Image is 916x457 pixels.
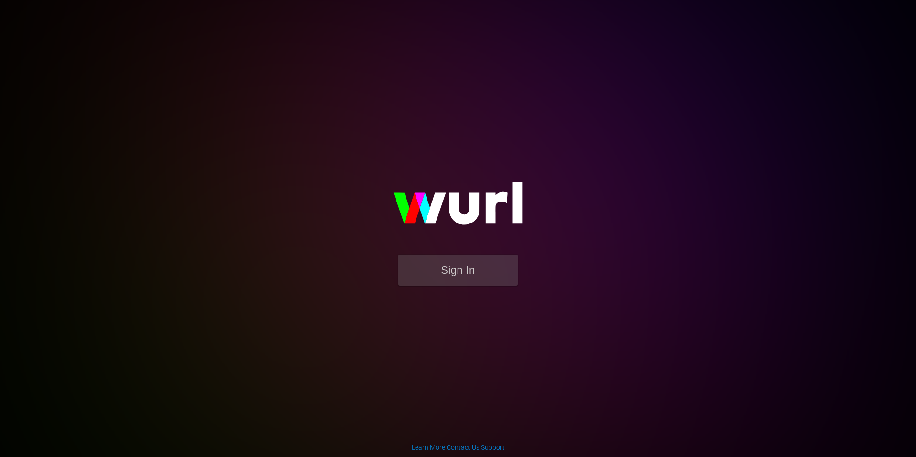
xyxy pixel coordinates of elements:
button: Sign In [398,255,518,286]
div: | | [412,443,505,452]
a: Learn More [412,444,445,451]
a: Support [481,444,505,451]
a: Contact Us [447,444,479,451]
img: wurl-logo-on-black-223613ac3d8ba8fe6dc639794a292ebdb59501304c7dfd60c99c58986ef67473.svg [363,162,553,255]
